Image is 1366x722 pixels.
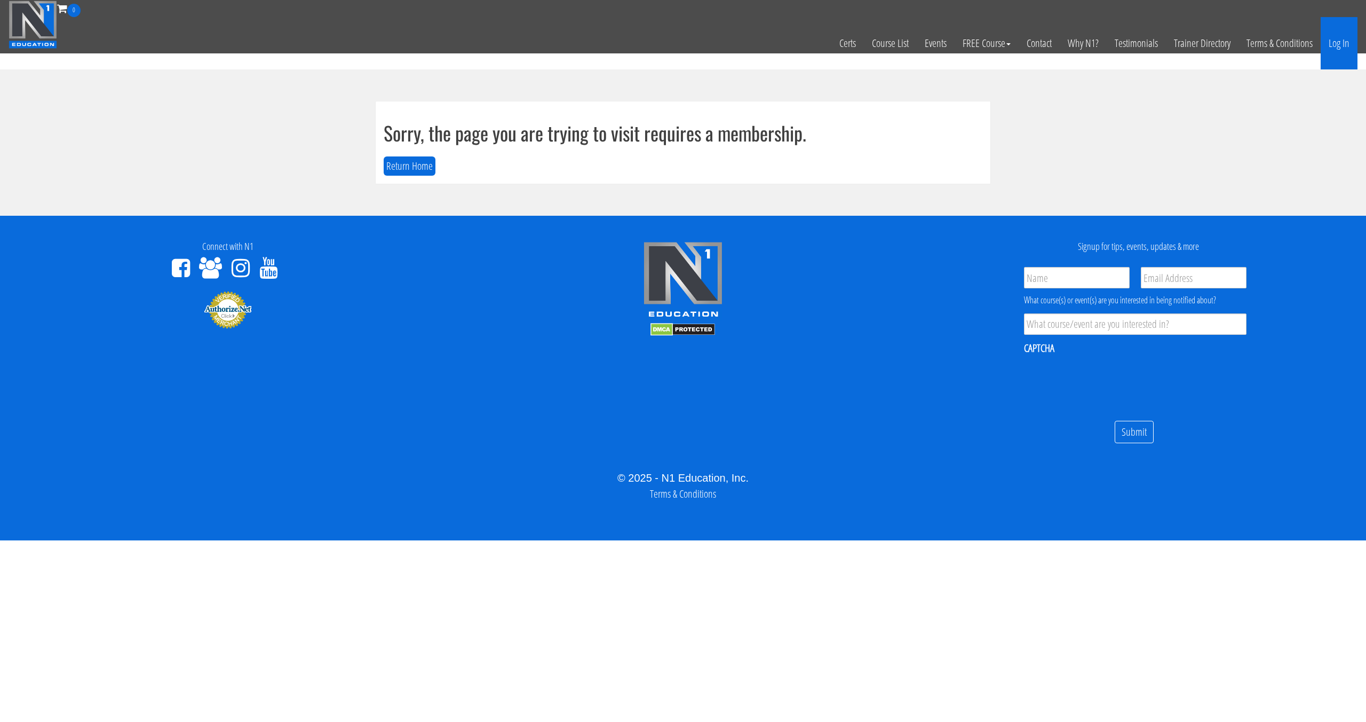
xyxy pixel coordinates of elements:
[1019,17,1060,69] a: Contact
[384,122,982,144] h1: Sorry, the page you are trying to visit requires a membership.
[955,17,1019,69] a: FREE Course
[57,1,81,15] a: 0
[67,4,81,17] span: 0
[1115,421,1154,444] input: Submit
[1321,17,1357,69] a: Log In
[1107,17,1166,69] a: Testimonials
[204,291,252,329] img: Authorize.Net Merchant - Click to Verify
[1024,313,1246,335] input: What course/event are you interested in?
[643,241,723,320] img: n1-edu-logo
[919,241,1358,252] h4: Signup for tips, events, updates & more
[1060,17,1107,69] a: Why N1?
[1024,294,1246,307] div: What course(s) or event(s) are you interested in being notified about?
[1238,17,1321,69] a: Terms & Conditions
[831,17,864,69] a: Certs
[1024,341,1054,355] label: CAPTCHA
[864,17,917,69] a: Course List
[8,241,447,252] h4: Connect with N1
[1024,362,1186,404] iframe: reCAPTCHA
[8,470,1358,486] div: © 2025 - N1 Education, Inc.
[1166,17,1238,69] a: Trainer Directory
[917,17,955,69] a: Events
[650,323,715,336] img: DMCA.com Protection Status
[1024,267,1130,288] input: Name
[1141,267,1246,288] input: Email Address
[650,486,716,501] a: Terms & Conditions
[384,156,435,176] button: Return Home
[9,1,57,49] img: n1-education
